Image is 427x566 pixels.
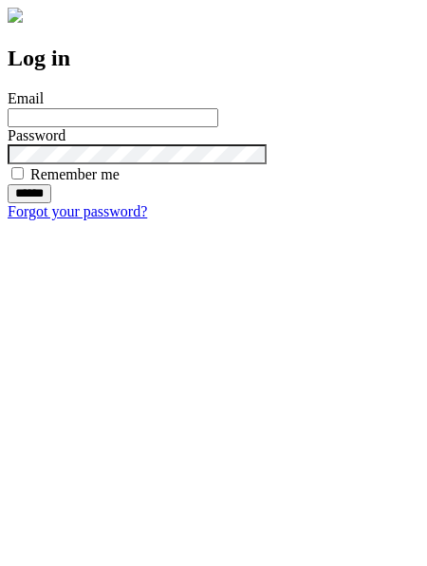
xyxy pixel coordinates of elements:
h2: Log in [8,46,419,71]
label: Email [8,90,44,106]
img: logo-4e3dc11c47720685a147b03b5a06dd966a58ff35d612b21f08c02c0306f2b779.png [8,8,23,23]
label: Password [8,127,65,143]
label: Remember me [30,166,120,182]
a: Forgot your password? [8,203,147,219]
